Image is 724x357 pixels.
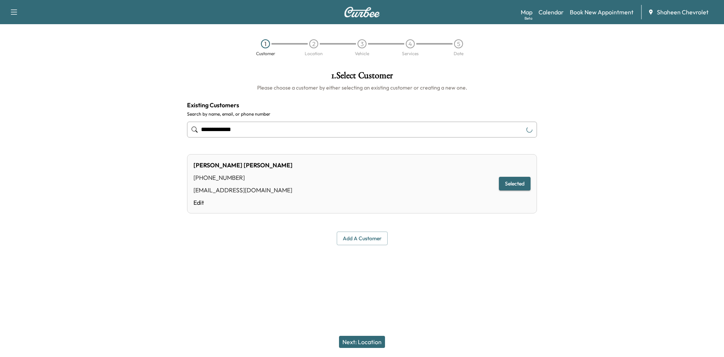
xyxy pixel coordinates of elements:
div: Beta [525,15,532,21]
div: Location [305,51,323,56]
button: Add a customer [337,232,388,246]
label: Search by name, email, or phone number [187,111,537,117]
a: Book New Appointment [570,8,633,17]
div: 1 [261,39,270,48]
div: 4 [406,39,415,48]
div: [PHONE_NUMBER] [193,173,293,182]
h1: 1 . Select Customer [187,71,537,84]
a: MapBeta [521,8,532,17]
img: Curbee Logo [344,7,380,17]
div: 3 [357,39,367,48]
a: Edit [193,198,293,207]
button: Selected [499,177,531,191]
div: [PERSON_NAME] [PERSON_NAME] [193,161,293,170]
h6: Please choose a customer by either selecting an existing customer or creating a new one. [187,84,537,91]
div: Services [402,51,419,56]
span: Shaheen Chevrolet [657,8,709,17]
h4: Existing Customers [187,100,537,110]
div: Customer [256,51,275,56]
button: Next: Location [339,336,385,348]
div: Vehicle [355,51,369,56]
div: 5 [454,39,463,48]
div: [EMAIL_ADDRESS][DOMAIN_NAME] [193,185,293,195]
div: 2 [309,39,318,48]
div: Date [454,51,463,56]
a: Calendar [538,8,564,17]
